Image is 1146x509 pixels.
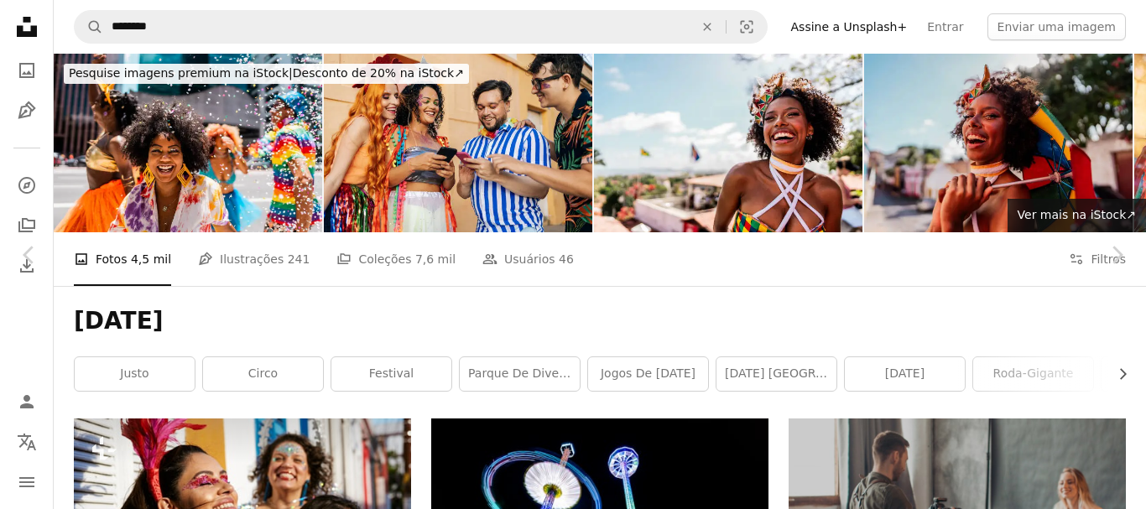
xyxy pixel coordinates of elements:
[10,465,44,499] button: Menu
[1008,199,1146,232] a: Ver mais na iStock↗
[75,357,195,391] a: justo
[864,54,1133,232] img: Portrait of a young frevo dancer outdoors
[727,11,767,43] button: Pesquisa visual
[54,54,479,94] a: Pesquise imagens premium na iStock|Desconto de 20% na iStock↗
[689,11,726,43] button: Limpar
[594,54,862,232] img: Retrato de uma jovem dançarina de frevo ao ar livre
[198,232,310,286] a: Ilustrações 241
[10,94,44,127] a: Ilustrações
[288,250,310,268] span: 241
[716,357,836,391] a: [DATE] [GEOGRAPHIC_DATA]
[973,357,1093,391] a: roda-gigante
[54,54,322,232] img: Portrait of a mid adult woman having fun with friends at the street carnival
[74,10,768,44] form: Pesquise conteúdo visual em todo o site
[10,54,44,87] a: Fotos
[845,357,965,391] a: [DATE]
[1087,174,1146,335] a: Próximo
[1107,357,1126,391] button: rolar lista para a direita
[75,11,103,43] button: Pesquise na Unsplash
[203,357,323,391] a: circo
[331,357,451,391] a: festival
[781,13,918,40] a: Assine a Unsplash+
[10,425,44,459] button: Idioma
[336,232,456,286] a: Coleções 7,6 mil
[10,385,44,418] a: Entrar / Cadastrar-se
[10,169,44,202] a: Explorar
[482,232,574,286] a: Usuários 46
[324,54,592,232] img: Carnaval brasileiro. Grupo de amigos comemorando festa de carnaval usando smartphones
[69,66,293,80] span: Pesquise imagens premium na iStock |
[74,306,1126,336] h1: [DATE]
[987,13,1126,40] button: Enviar uma imagem
[588,357,708,391] a: jogos de [DATE]
[415,250,456,268] span: 7,6 mil
[1069,232,1126,286] button: Filtros
[559,250,574,268] span: 46
[460,357,580,391] a: parque de diversões
[1018,208,1136,221] span: Ver mais na iStock ↗
[917,13,973,40] a: Entrar
[69,66,464,80] span: Desconto de 20% na iStock ↗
